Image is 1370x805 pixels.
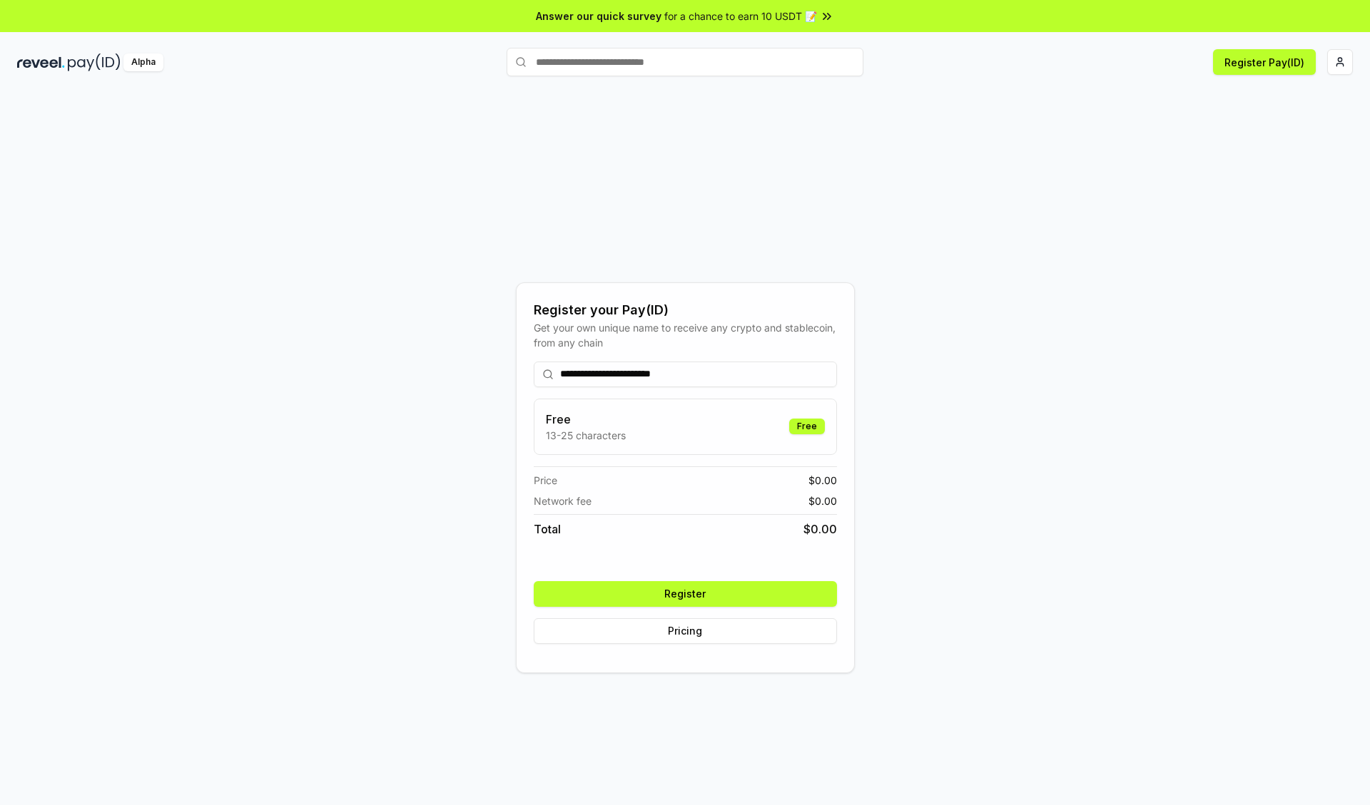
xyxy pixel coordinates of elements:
[534,493,592,508] span: Network fee
[664,9,817,24] span: for a chance to earn 10 USDT 📝
[534,521,561,538] span: Total
[1213,49,1316,75] button: Register Pay(ID)
[803,521,837,538] span: $ 0.00
[546,411,626,428] h3: Free
[123,53,163,71] div: Alpha
[546,428,626,443] p: 13-25 characters
[68,53,121,71] img: pay_id
[536,9,661,24] span: Answer our quick survey
[17,53,65,71] img: reveel_dark
[534,320,837,350] div: Get your own unique name to receive any crypto and stablecoin, from any chain
[808,493,837,508] span: $ 0.00
[534,473,557,488] span: Price
[534,300,837,320] div: Register your Pay(ID)
[534,618,837,644] button: Pricing
[808,473,837,488] span: $ 0.00
[789,419,825,434] div: Free
[534,581,837,607] button: Register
